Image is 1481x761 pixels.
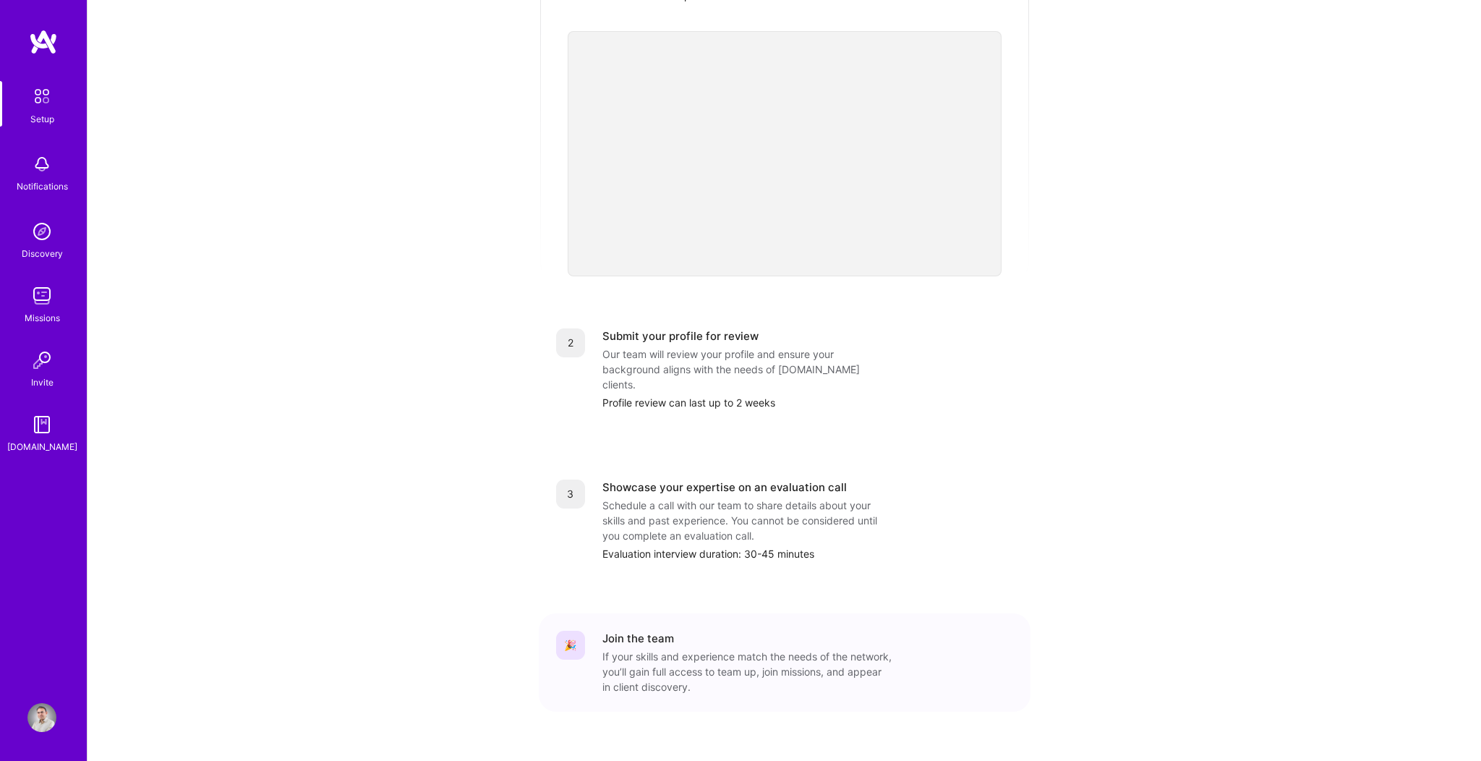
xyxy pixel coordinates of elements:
img: guide book [27,410,56,439]
div: Invite [31,375,54,390]
div: Showcase your expertise on an evaluation call [602,480,847,495]
div: Missions [25,310,60,326]
iframe: video [568,31,1002,276]
div: If your skills and experience match the needs of the network, you’ll gain full access to team up,... [602,649,892,694]
div: Schedule a call with our team to share details about your skills and past experience. You cannot ... [602,498,892,543]
img: setup [27,81,57,111]
img: logo [29,29,58,55]
img: discovery [27,217,56,246]
img: User Avatar [27,703,56,732]
div: 3 [556,480,585,509]
div: 2 [556,328,585,357]
div: Our team will review your profile and ensure your background aligns with the needs of [DOMAIN_NAM... [602,347,892,392]
div: Join the team [602,631,674,646]
div: Submit your profile for review [602,328,759,344]
div: [DOMAIN_NAME] [7,439,77,454]
div: Profile review can last up to 2 weeks [602,395,1013,410]
div: Setup [30,111,54,127]
img: Invite [27,346,56,375]
div: Notifications [17,179,68,194]
a: User Avatar [24,703,60,732]
img: bell [27,150,56,179]
img: teamwork [27,281,56,310]
div: Discovery [22,246,63,261]
div: 🎉 [556,631,585,660]
div: Evaluation interview duration: 30-45 minutes [602,546,1013,561]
